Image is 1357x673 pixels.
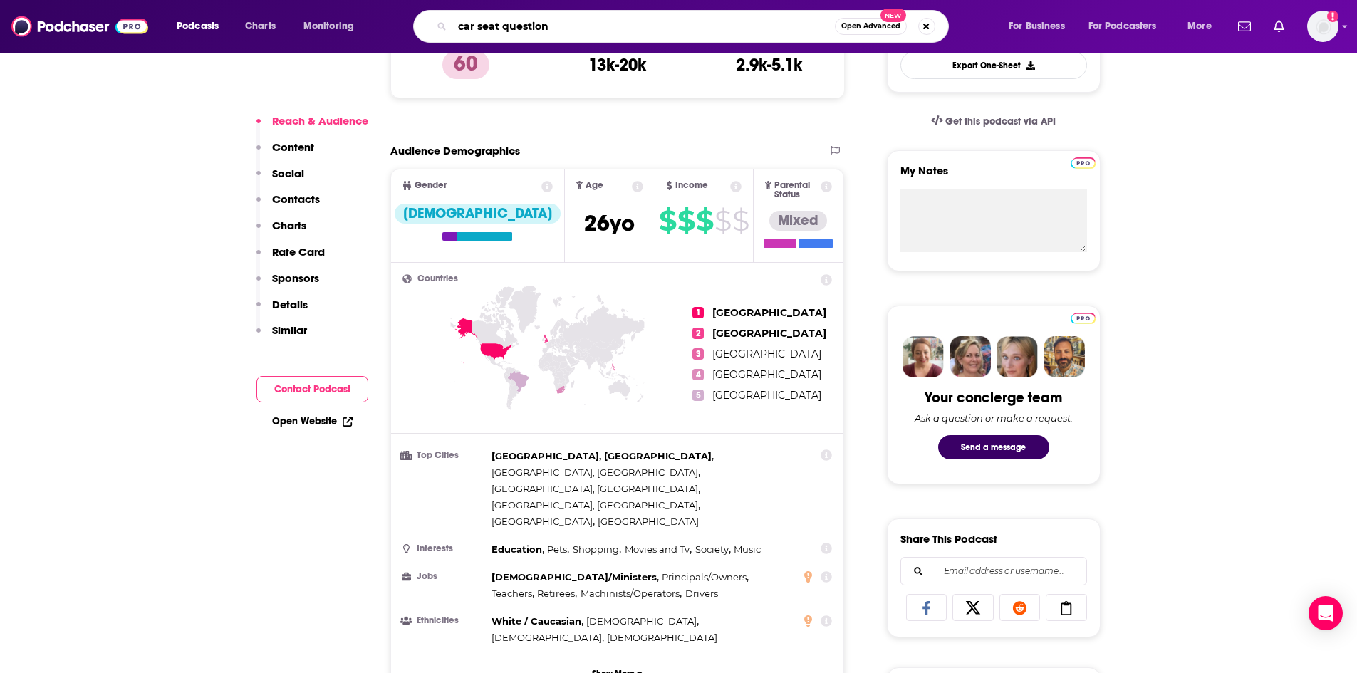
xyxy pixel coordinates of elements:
[900,532,997,546] h3: Share This Podcast
[272,140,314,154] p: Content
[492,541,544,558] span: ,
[390,144,520,157] h2: Audience Demographics
[256,298,308,324] button: Details
[256,219,306,245] button: Charts
[272,298,308,311] p: Details
[915,412,1073,424] div: Ask a question or make a request.
[692,348,704,360] span: 3
[692,307,704,318] span: 1
[167,15,237,38] button: open menu
[695,541,731,558] span: ,
[492,483,698,494] span: [GEOGRAPHIC_DATA], [GEOGRAPHIC_DATA]
[999,594,1041,621] a: Share on Reddit
[1307,11,1338,42] button: Show profile menu
[256,114,368,140] button: Reach & Audience
[442,51,489,79] p: 60
[492,450,712,461] span: [GEOGRAPHIC_DATA], [GEOGRAPHIC_DATA]
[272,245,325,259] p: Rate Card
[236,15,284,38] a: Charts
[732,209,749,232] span: $
[598,516,699,527] span: [GEOGRAPHIC_DATA]
[586,615,697,627] span: [DEMOGRAPHIC_DATA]
[774,181,818,199] span: Parental Status
[607,632,717,643] span: [DEMOGRAPHIC_DATA]
[395,204,561,241] a: [DEMOGRAPHIC_DATA]
[952,594,994,621] a: Share on X/Twitter
[1071,157,1096,169] img: Podchaser Pro
[712,327,826,340] a: [GEOGRAPHIC_DATA]
[402,616,486,625] h3: Ethnicities
[1268,14,1290,38] a: Show notifications dropdown
[925,389,1062,407] div: Your concierge team
[272,271,319,285] p: Sponsors
[1044,336,1085,377] img: Jon Profile
[841,23,900,30] span: Open Advanced
[712,348,821,360] a: [GEOGRAPHIC_DATA]
[395,204,561,224] div: [DEMOGRAPHIC_DATA]
[1187,16,1212,36] span: More
[492,448,714,464] span: ,
[492,464,700,481] span: ,
[256,271,319,298] button: Sponsors
[492,571,657,583] span: [DEMOGRAPHIC_DATA]/Ministers
[1327,11,1338,22] svg: Add a profile image
[1071,311,1096,324] a: Pro website
[685,588,718,599] span: Drivers
[588,54,646,75] h3: 13k-20k
[920,104,1068,139] a: Get this podcast via API
[712,389,821,402] a: [GEOGRAPHIC_DATA]
[1079,15,1177,38] button: open menu
[303,16,354,36] span: Monitoring
[1309,596,1343,630] div: Open Intercom Messenger
[256,323,307,350] button: Similar
[427,10,962,43] div: Search podcasts, credits, & more...
[256,245,325,271] button: Rate Card
[662,571,747,583] span: Principals/Owners
[625,543,690,555] span: Movies and Tv
[492,466,698,478] span: [GEOGRAPHIC_DATA], [GEOGRAPHIC_DATA]
[492,516,593,527] span: [GEOGRAPHIC_DATA]
[900,557,1087,585] div: Search followers
[245,16,276,36] span: Charts
[584,217,635,235] a: 26yo
[492,632,602,643] span: [DEMOGRAPHIC_DATA]
[659,209,676,232] span: $
[272,415,353,427] a: Open Website
[734,543,761,555] span: Music
[256,167,304,193] button: Social
[997,336,1038,377] img: Jules Profile
[272,219,306,232] p: Charts
[999,15,1083,38] button: open menu
[581,588,680,599] span: Machinists/Operators
[177,16,219,36] span: Podcasts
[492,630,604,646] span: ,
[537,588,575,599] span: Retirees
[769,211,827,231] div: Mixed
[11,13,148,40] a: Podchaser - Follow, Share and Rate Podcasts
[712,368,821,381] a: [GEOGRAPHIC_DATA]
[945,115,1056,127] span: Get this podcast via API
[695,543,729,555] span: Society
[692,369,704,380] span: 4
[913,558,1075,585] input: Email address or username...
[950,336,991,377] img: Barbara Profile
[256,376,368,402] button: Contact Podcast
[492,497,700,513] span: ,
[492,613,583,630] span: ,
[537,585,577,602] span: ,
[900,164,1087,189] label: My Notes
[547,541,569,558] span: ,
[1307,11,1338,42] span: Logged in as BenLaurro
[452,15,835,38] input: Search podcasts, credits, & more...
[415,181,447,190] span: Gender
[547,543,567,555] span: Pets
[586,613,699,630] span: ,
[492,499,698,511] span: [GEOGRAPHIC_DATA], [GEOGRAPHIC_DATA]
[625,541,692,558] span: ,
[1071,155,1096,169] a: Pro website
[272,114,368,127] p: Reach & Audience
[692,328,704,339] span: 2
[696,209,713,232] span: $
[712,306,826,319] a: [GEOGRAPHIC_DATA]
[880,9,906,22] span: New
